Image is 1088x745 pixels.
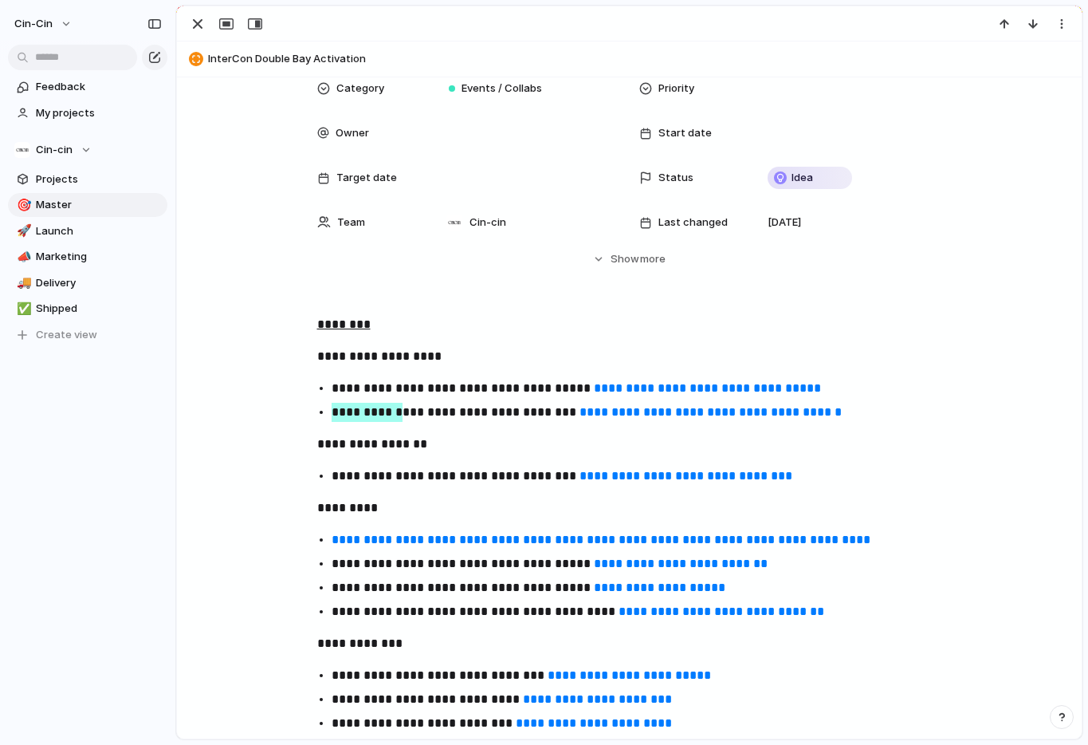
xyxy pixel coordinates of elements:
span: InterCon Double Bay Activation [208,51,1074,67]
span: Owner [336,125,369,141]
span: My projects [36,105,162,121]
span: Start date [658,125,712,141]
span: Projects [36,171,162,187]
a: My projects [8,101,167,125]
button: 🎯 [14,197,30,213]
span: Launch [36,223,162,239]
button: 📣 [14,249,30,265]
span: Status [658,170,693,186]
span: more [640,251,666,267]
span: Target date [336,170,397,186]
button: Cin-cin [8,138,167,162]
span: Shipped [36,301,162,317]
span: Events / Collabs [462,81,542,97]
div: 🎯 [17,196,28,215]
span: Marketing [36,249,162,265]
div: ✅ [17,300,28,318]
a: ✅Shipped [8,297,167,321]
button: cin-cin [7,11,81,37]
span: Create view [36,327,97,343]
button: Showmore [317,245,942,274]
button: InterCon Double Bay Activation [184,46,1074,72]
button: ✅ [14,301,30,317]
a: Feedback [8,75,167,99]
span: Cin-cin [469,215,506,231]
div: 🚚 [17,274,28,292]
span: [DATE] [768,215,801,231]
div: 📣 [17,248,28,266]
span: Team [337,215,365,231]
a: 🚀Launch [8,219,167,243]
span: Idea [791,170,813,186]
button: 🚚 [14,275,30,291]
span: Show [611,251,639,267]
button: 🚀 [14,223,30,239]
div: 🚀 [17,222,28,240]
span: Master [36,197,162,213]
a: 🎯Master [8,193,167,217]
button: Create view [8,323,167,347]
a: 🚚Delivery [8,271,167,295]
span: Cin-cin [36,142,73,158]
a: Projects [8,168,167,191]
span: Delivery [36,275,162,291]
span: Category [336,81,384,97]
a: 📣Marketing [8,245,167,269]
span: Priority [658,81,694,97]
span: cin-cin [14,16,53,32]
span: Feedback [36,79,162,95]
span: Last changed [658,215,728,231]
